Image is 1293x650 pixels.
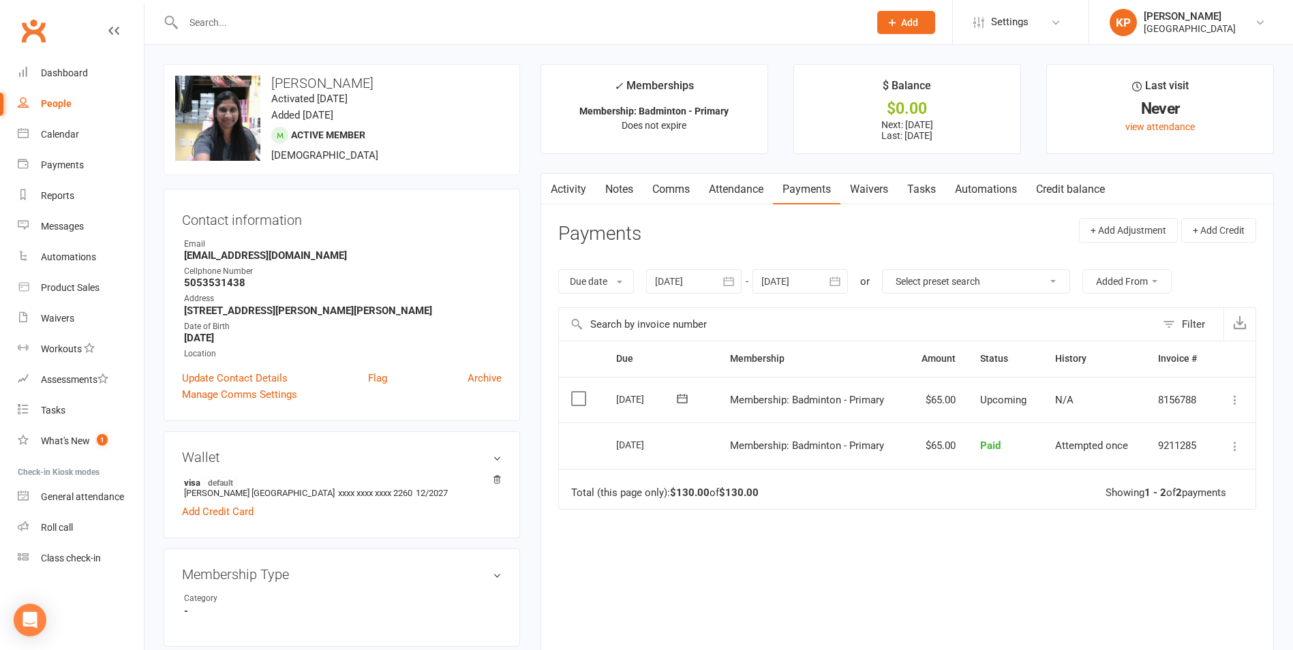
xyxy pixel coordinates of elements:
[1043,341,1146,376] th: History
[622,120,686,131] span: Does not expire
[468,370,502,386] a: Archive
[18,482,144,512] a: General attendance kiosk mode
[901,17,918,28] span: Add
[41,343,82,354] div: Workouts
[41,282,100,293] div: Product Sales
[1144,10,1236,22] div: [PERSON_NAME]
[18,512,144,543] a: Roll call
[579,106,729,117] strong: Membership: Badminton - Primary
[184,320,502,333] div: Date of Birth
[184,305,502,317] strong: [STREET_ADDRESS][PERSON_NAME][PERSON_NAME]
[980,439,1001,452] span: Paid
[541,174,596,205] a: Activity
[338,488,412,498] span: xxxx xxxx xxxx 2260
[1144,22,1236,35] div: [GEOGRAPHIC_DATA]
[945,174,1026,205] a: Automations
[1156,308,1223,341] button: Filter
[41,435,90,446] div: What's New
[1026,174,1114,205] a: Credit balance
[41,98,72,109] div: People
[182,450,502,465] h3: Wallet
[184,592,296,605] div: Category
[991,7,1029,37] span: Settings
[571,487,759,499] div: Total (this page only): of
[1125,121,1195,132] a: view attendance
[291,129,365,140] span: Active member
[559,308,1156,341] input: Search by invoice number
[41,190,74,201] div: Reports
[699,174,773,205] a: Attendance
[18,58,144,89] a: Dashboard
[1059,102,1261,116] div: Never
[18,365,144,395] a: Assessments
[182,567,502,582] h3: Membership Type
[906,377,968,423] td: $65.00
[184,238,502,251] div: Email
[41,313,74,324] div: Waivers
[18,426,144,456] a: What's New1
[271,149,378,161] span: [DEMOGRAPHIC_DATA]
[182,504,254,520] a: Add Credit Card
[1176,486,1182,499] strong: 2
[1079,218,1178,243] button: + Add Adjustment
[271,109,333,121] time: Added [DATE]
[806,119,1008,141] p: Next: [DATE] Last: [DATE]
[898,174,945,205] a: Tasks
[416,488,448,498] span: 12/2027
[718,341,906,376] th: Membership
[41,374,108,385] div: Assessments
[182,207,502,228] h3: Contact information
[97,434,108,446] span: 1
[906,341,968,376] th: Amount
[1055,439,1128,452] span: Attempted once
[184,265,502,278] div: Cellphone Number
[41,553,101,563] div: Class check-in
[182,475,502,500] li: [PERSON_NAME] [GEOGRAPHIC_DATA]
[179,13,860,32] input: Search...
[980,394,1026,406] span: Upcoming
[204,477,237,488] span: default
[1132,77,1189,102] div: Last visit
[182,386,297,403] a: Manage Comms Settings
[18,273,144,303] a: Product Sales
[18,181,144,211] a: Reports
[368,370,387,386] a: Flag
[41,405,65,416] div: Tasks
[182,370,288,386] a: Update Contact Details
[18,395,144,426] a: Tasks
[558,269,634,294] button: Due date
[14,604,46,636] div: Open Intercom Messenger
[41,251,96,262] div: Automations
[18,89,144,119] a: People
[16,14,50,48] a: Clubworx
[883,77,931,102] div: $ Balance
[184,332,502,344] strong: [DATE]
[41,129,79,140] div: Calendar
[643,174,699,205] a: Comms
[271,93,348,105] time: Activated [DATE]
[1181,218,1256,243] button: + Add Credit
[773,174,840,205] a: Payments
[184,347,502,360] div: Location
[175,76,508,91] h3: [PERSON_NAME]
[730,439,884,452] span: Membership: Badminton - Primary
[18,211,144,242] a: Messages
[1055,394,1074,406] span: N/A
[906,422,968,469] td: $65.00
[616,434,679,455] div: [DATE]
[184,477,495,488] strong: visa
[41,67,88,78] div: Dashboard
[18,119,144,150] a: Calendar
[18,543,144,574] a: Class kiosk mode
[184,277,502,289] strong: 5053531438
[1182,316,1205,332] div: Filter
[41,522,73,533] div: Roll call
[1146,341,1213,376] th: Invoice #
[184,249,502,262] strong: [EMAIL_ADDRESS][DOMAIN_NAME]
[41,491,124,502] div: General attendance
[18,150,144,181] a: Payments
[719,486,759,499] strong: $130.00
[18,303,144,334] a: Waivers
[840,174,898,205] a: Waivers
[1146,377,1213,423] td: 8156788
